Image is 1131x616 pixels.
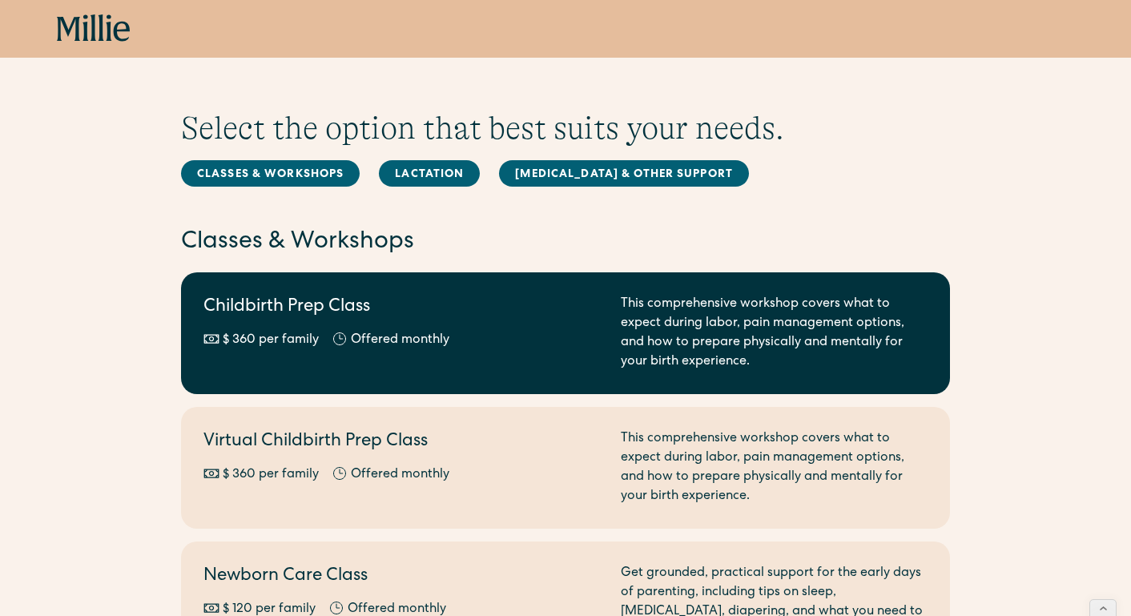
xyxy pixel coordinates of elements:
[181,226,950,260] h2: Classes & Workshops
[203,295,602,321] h2: Childbirth Prep Class
[499,160,749,187] a: [MEDICAL_DATA] & Other Support
[621,429,928,506] div: This comprehensive workshop covers what to expect during labor, pain management options, and how ...
[379,160,480,187] a: Lactation
[223,465,319,485] div: $ 360 per family
[181,272,950,394] a: Childbirth Prep Class$ 360 per familyOffered monthlyThis comprehensive workshop covers what to ex...
[351,465,449,485] div: Offered monthly
[181,407,950,529] a: Virtual Childbirth Prep Class$ 360 per familyOffered monthlyThis comprehensive workshop covers wh...
[621,295,928,372] div: This comprehensive workshop covers what to expect during labor, pain management options, and how ...
[203,429,602,456] h2: Virtual Childbirth Prep Class
[223,331,319,350] div: $ 360 per family
[203,564,602,590] h2: Newborn Care Class
[181,160,360,187] a: Classes & Workshops
[351,331,449,350] div: Offered monthly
